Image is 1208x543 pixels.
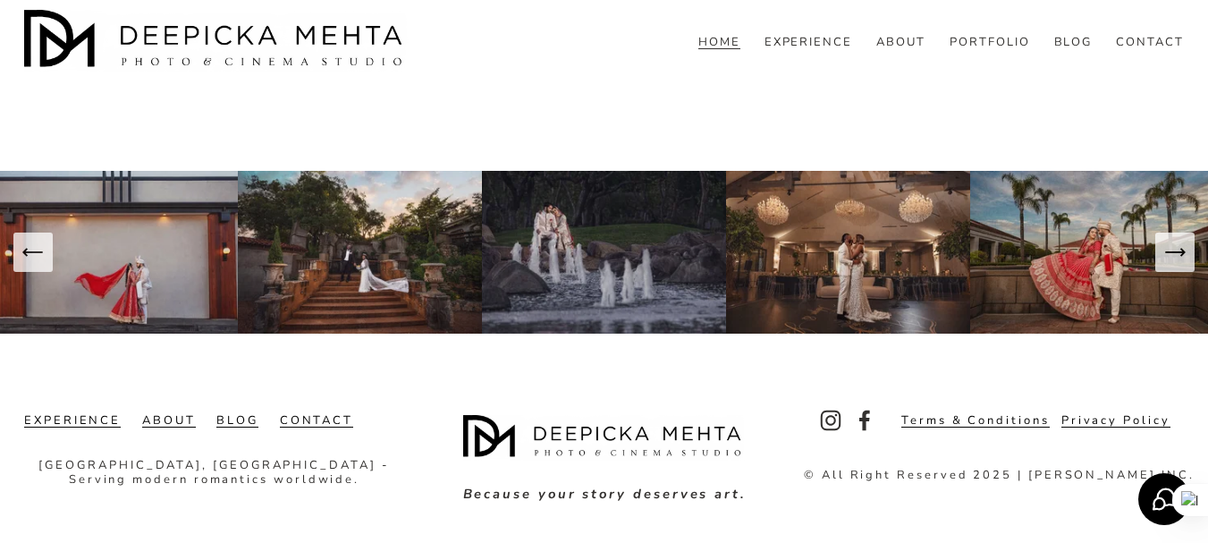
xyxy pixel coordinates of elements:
img: ruth-id_W_0697-1.jpg [238,171,482,334]
img: Austin Wedding Photographer - Deepicka Mehta Photography &amp; Cinematography [24,10,409,72]
a: Privacy Policy [1061,414,1170,428]
a: ABOUT [876,35,925,51]
a: BLOG [216,414,258,428]
span: BLOG [1054,36,1093,50]
p: © All Right Reserved 2025 | [PERSON_NAME] INC. [804,470,1194,481]
a: Terms & Conditions [901,414,1050,428]
a: Instagram [820,410,841,431]
a: CONTACT [280,414,353,428]
a: ABOUT [142,414,196,428]
a: EXPERIENCE [765,35,853,51]
button: Next Slide [1155,233,1195,272]
a: EXPERIENCE [24,414,121,428]
img: DMP_0698.jpg [482,171,726,334]
a: Facebook [854,410,875,431]
p: [GEOGRAPHIC_DATA], [GEOGRAPHIC_DATA] - Serving modern romantics worldwide. [24,459,404,487]
a: HOME [698,35,740,51]
a: CONTACT [1116,35,1184,51]
em: Because your story deserves art. [463,485,748,503]
button: Previous Slide [13,233,53,272]
a: PORTFOLIO [950,35,1030,51]
a: folder dropdown [1054,35,1093,51]
img: takeya-josh_W_0745-1-min.jpg [726,171,970,334]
